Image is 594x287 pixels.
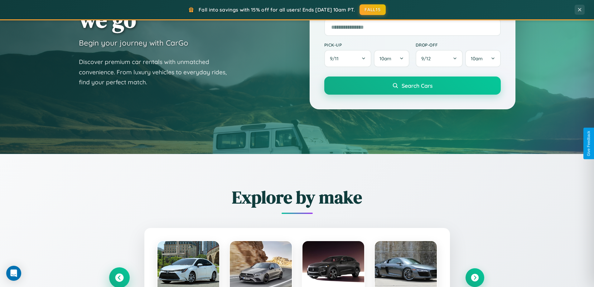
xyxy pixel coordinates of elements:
button: 10am [374,50,409,67]
button: 9/11 [324,50,372,67]
span: Search Cars [402,82,432,89]
span: 9 / 11 [330,56,342,62]
h2: Explore by make [110,185,484,209]
label: Pick-up [324,42,409,47]
p: Discover premium car rentals with unmatched convenience. From luxury vehicles to everyday rides, ... [79,57,235,87]
button: Search Cars [324,77,501,95]
span: Fall into savings with 15% off for all users! Ends [DATE] 10am PT. [199,7,355,13]
button: FALL15 [360,4,386,15]
button: 10am [465,50,500,67]
span: 10am [471,56,483,62]
span: 9 / 12 [421,56,434,62]
div: Open Intercom Messenger [6,266,21,281]
h3: Begin your journey with CarGo [79,38,188,47]
label: Drop-off [416,42,501,47]
span: 10am [379,56,391,62]
button: 9/12 [416,50,463,67]
div: Give Feedback [587,131,591,156]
